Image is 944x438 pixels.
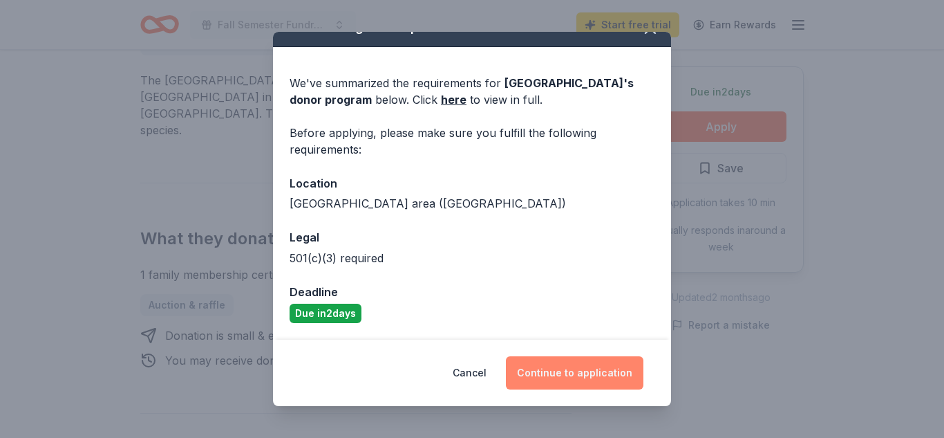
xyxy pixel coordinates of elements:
[290,250,654,266] div: 501(c)(3) required
[290,283,654,301] div: Deadline
[453,356,487,390] button: Cancel
[290,304,361,323] div: Due in 2 days
[290,174,654,192] div: Location
[441,91,466,108] a: here
[290,125,654,158] div: Before applying, please make sure you fulfill the following requirements:
[506,356,643,390] button: Continue to application
[290,195,654,212] div: [GEOGRAPHIC_DATA] area ([GEOGRAPHIC_DATA])
[290,75,654,108] div: We've summarized the requirements for below. Click to view in full.
[290,228,654,246] div: Legal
